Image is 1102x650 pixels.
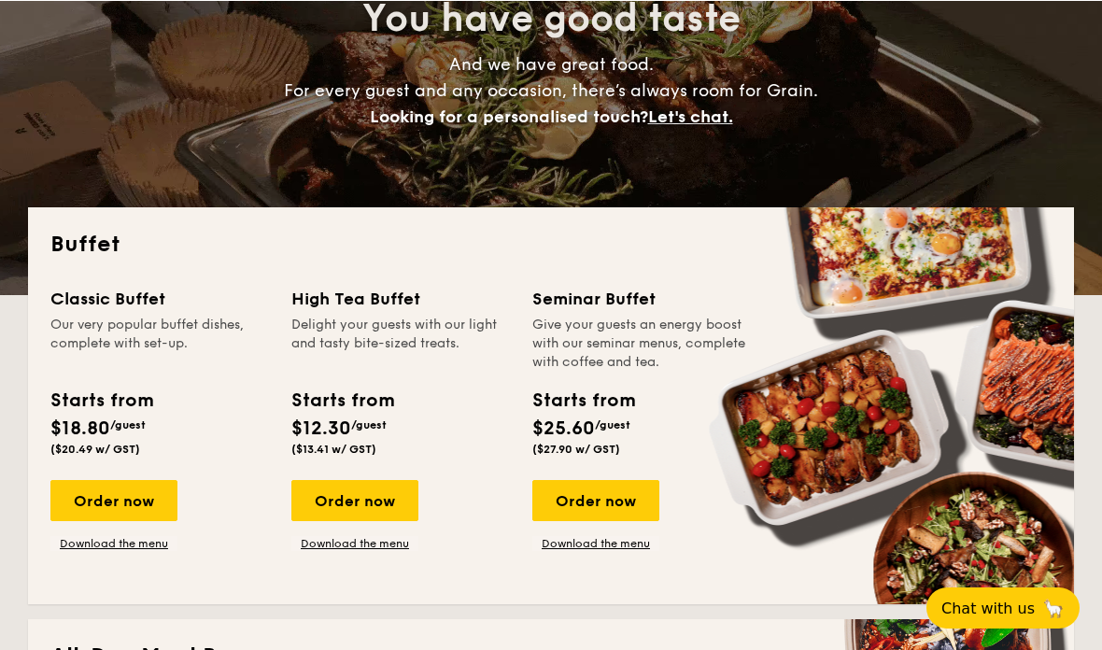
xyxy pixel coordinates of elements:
[50,229,1052,259] h2: Buffet
[532,315,751,371] div: Give your guests an energy boost with our seminar menus, complete with coffee and tea.
[291,417,351,439] span: $12.30
[110,417,146,431] span: /guest
[291,285,510,311] div: High Tea Buffet
[50,315,269,371] div: Our very popular buffet dishes, complete with set-up.
[532,285,751,311] div: Seminar Buffet
[291,386,393,414] div: Starts from
[291,535,418,550] a: Download the menu
[532,479,659,520] div: Order now
[532,386,634,414] div: Starts from
[941,599,1035,616] span: Chat with us
[1042,597,1065,618] span: 🦙
[648,106,733,126] span: Let's chat.
[50,442,140,455] span: ($20.49 w/ GST)
[595,417,630,431] span: /guest
[532,442,620,455] span: ($27.90 w/ GST)
[532,417,595,439] span: $25.60
[284,53,818,126] span: And we have great food. For every guest and any occasion, there’s always room for Grain.
[291,315,510,371] div: Delight your guests with our light and tasty bite-sized treats.
[291,479,418,520] div: Order now
[50,535,177,550] a: Download the menu
[50,386,152,414] div: Starts from
[50,417,110,439] span: $18.80
[50,285,269,311] div: Classic Buffet
[50,479,177,520] div: Order now
[532,535,659,550] a: Download the menu
[926,586,1080,628] button: Chat with us🦙
[291,442,376,455] span: ($13.41 w/ GST)
[370,106,648,126] span: Looking for a personalised touch?
[351,417,387,431] span: /guest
